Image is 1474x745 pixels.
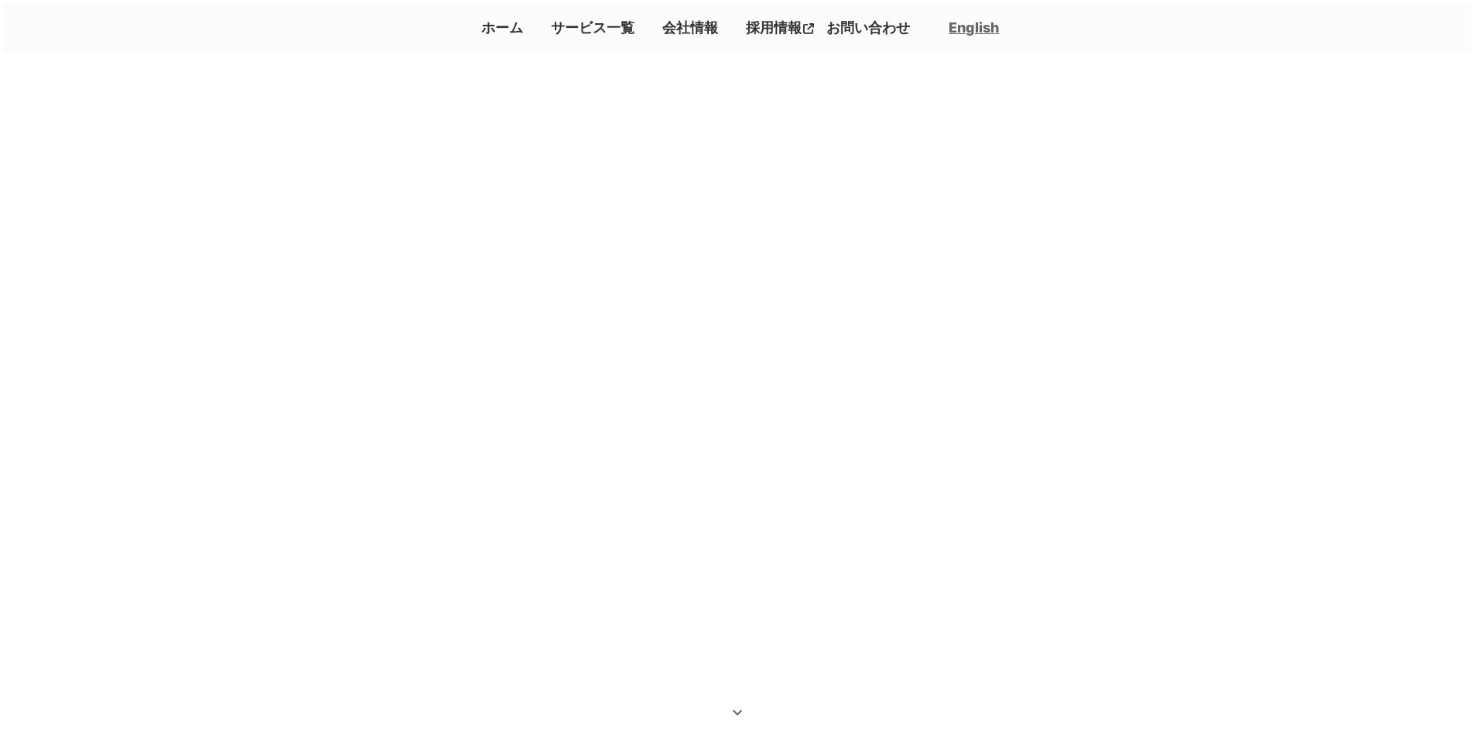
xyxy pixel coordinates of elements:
a: お問い合わせ [820,15,916,40]
img: メインロゴ [614,307,861,438]
a: サービス一覧 [545,15,641,40]
a: English [949,18,999,37]
a: ホーム [475,15,529,40]
a: 会社情報 [656,15,724,40]
i: keyboard_arrow_down [728,703,747,722]
p: 採用情報 [740,15,803,40]
a: 採用情報 [740,15,820,40]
